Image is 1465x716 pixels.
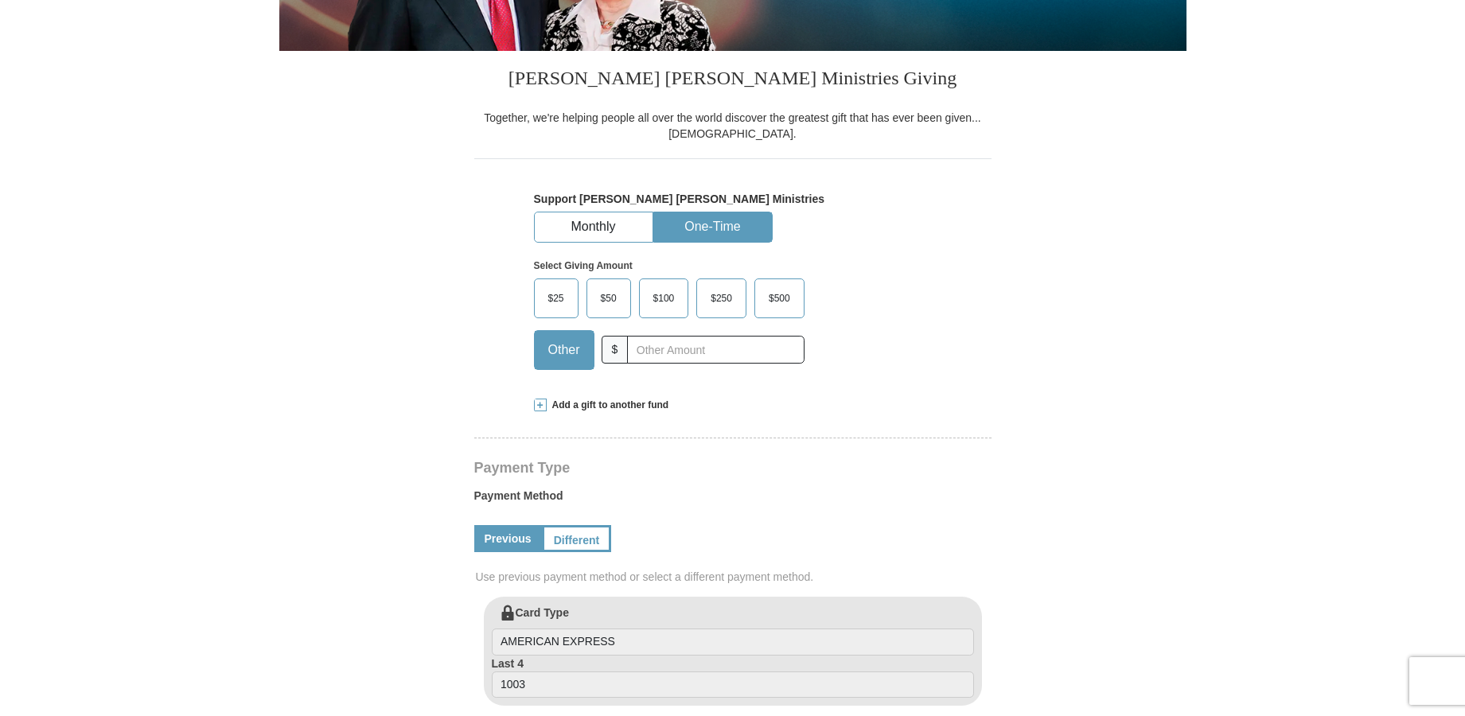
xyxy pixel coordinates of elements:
[540,286,572,310] span: $25
[474,110,992,142] div: Together, we're helping people all over the world discover the greatest gift that has ever been g...
[534,193,932,206] h5: Support [PERSON_NAME] [PERSON_NAME] Ministries
[761,286,798,310] span: $500
[547,399,669,412] span: Add a gift to another fund
[492,628,974,656] input: Card Type
[654,212,772,242] button: One-Time
[602,336,629,364] span: $
[474,461,992,474] h4: Payment Type
[535,212,653,242] button: Monthly
[474,525,542,552] a: Previous
[534,260,633,271] strong: Select Giving Amount
[492,671,974,698] input: Last 4
[703,286,740,310] span: $250
[645,286,683,310] span: $100
[492,605,974,656] label: Card Type
[492,656,974,698] label: Last 4
[474,51,992,110] h3: [PERSON_NAME] [PERSON_NAME] Ministries Giving
[474,488,992,512] label: Payment Method
[540,338,588,362] span: Other
[627,336,804,364] input: Other Amount
[593,286,625,310] span: $50
[476,569,993,585] span: Use previous payment method or select a different payment method.
[542,525,612,552] a: Different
